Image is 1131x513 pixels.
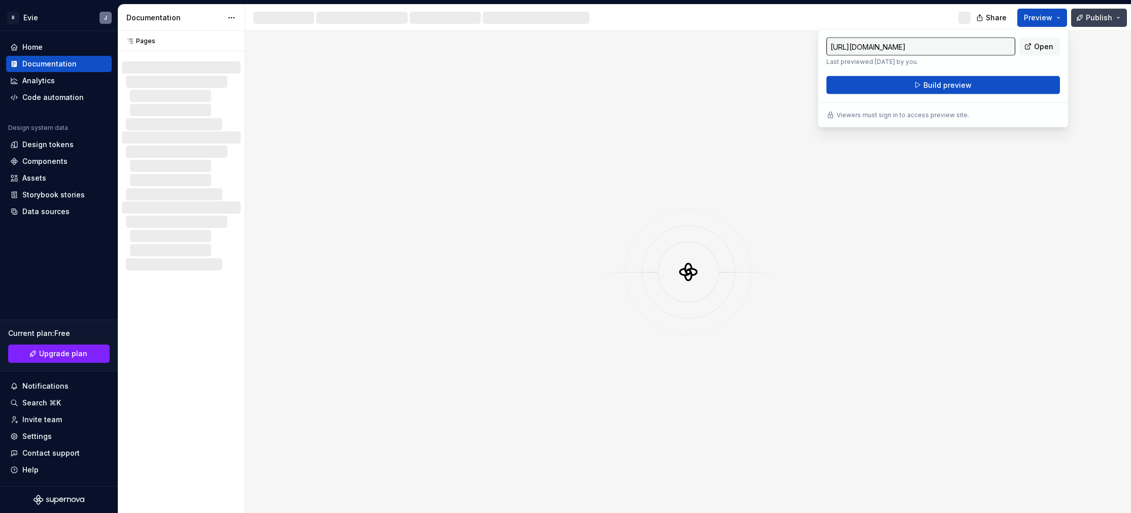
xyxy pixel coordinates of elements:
[22,173,46,183] div: Assets
[22,415,62,425] div: Invite team
[22,92,84,102] div: Code automation
[22,381,69,391] div: Notifications
[2,7,116,28] button: REvieJ
[22,42,43,52] div: Home
[6,73,112,89] a: Analytics
[6,170,112,186] a: Assets
[923,80,972,90] span: Build preview
[6,412,112,428] a: Invite team
[6,89,112,106] a: Code automation
[1071,9,1127,27] button: Publish
[6,378,112,394] button: Notifications
[6,39,112,55] a: Home
[1024,13,1052,23] span: Preview
[126,13,222,23] div: Documentation
[122,37,155,45] div: Pages
[8,345,110,363] a: Upgrade plan
[826,58,1015,66] p: Last previewed [DATE] by you.
[22,207,70,217] div: Data sources
[6,56,112,72] a: Documentation
[22,431,52,441] div: Settings
[22,448,80,458] div: Contact support
[22,190,85,200] div: Storybook stories
[22,465,39,475] div: Help
[22,76,55,86] div: Analytics
[8,328,110,338] div: Current plan : Free
[23,13,38,23] div: Evie
[6,395,112,411] button: Search ⌘K
[6,203,112,220] a: Data sources
[1034,42,1053,52] span: Open
[971,9,1013,27] button: Share
[6,428,112,444] a: Settings
[6,462,112,478] button: Help
[837,111,969,119] p: Viewers must sign in to access preview site.
[22,59,77,69] div: Documentation
[1017,9,1067,27] button: Preview
[22,156,68,166] div: Components
[8,124,68,132] div: Design system data
[34,495,84,505] svg: Supernova Logo
[6,445,112,461] button: Contact support
[1019,38,1060,56] a: Open
[39,349,87,359] span: Upgrade plan
[104,14,107,22] div: J
[6,187,112,203] a: Storybook stories
[6,153,112,169] a: Components
[826,76,1060,94] button: Build preview
[986,13,1007,23] span: Share
[1086,13,1112,23] span: Publish
[22,140,74,150] div: Design tokens
[6,136,112,153] a: Design tokens
[22,398,61,408] div: Search ⌘K
[7,12,19,24] div: R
